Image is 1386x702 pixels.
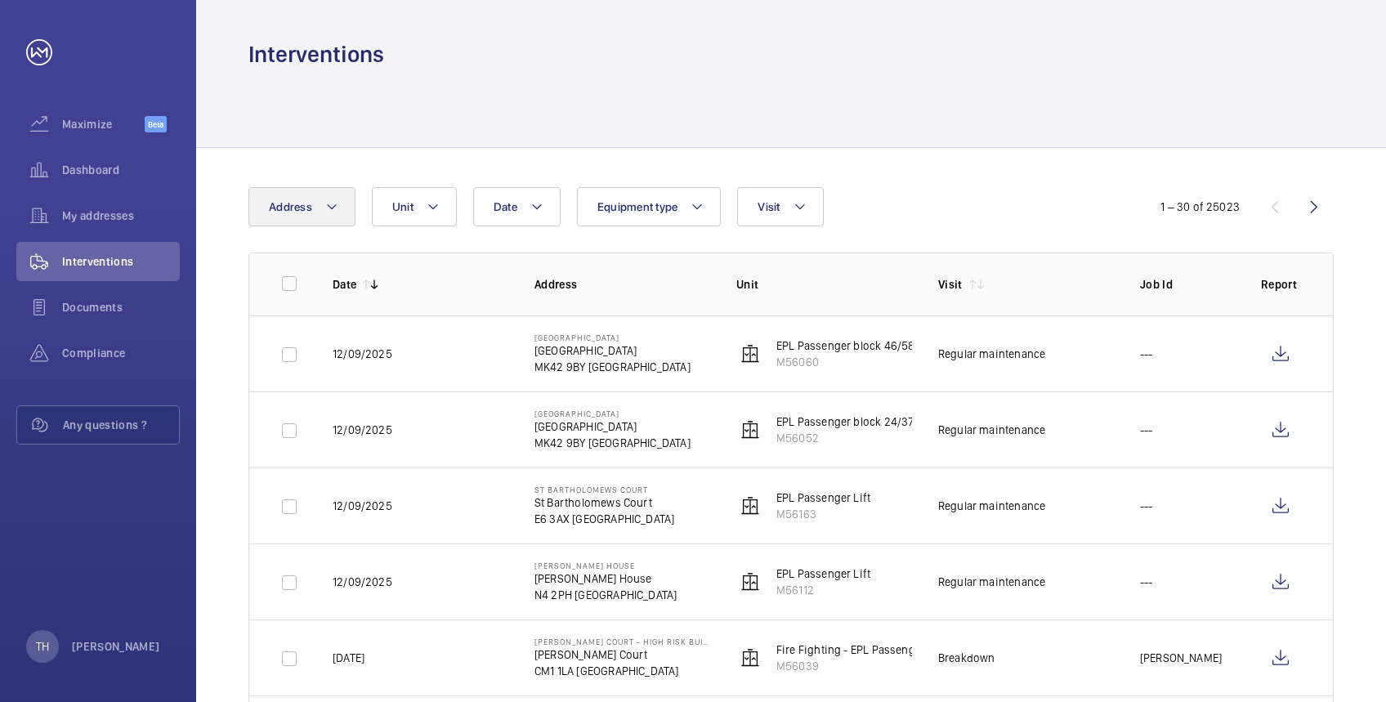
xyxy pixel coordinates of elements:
[333,650,364,666] p: [DATE]
[392,200,414,213] span: Unit
[776,658,968,674] p: M56039
[145,116,167,132] span: Beta
[534,637,710,646] p: [PERSON_NAME] Court - High Risk Building
[269,200,312,213] span: Address
[534,587,677,603] p: N4 2PH [GEOGRAPHIC_DATA]
[62,162,180,178] span: Dashboard
[534,333,691,342] p: [GEOGRAPHIC_DATA]
[62,253,180,270] span: Interventions
[494,200,517,213] span: Date
[62,116,145,132] span: Maximize
[776,582,870,598] p: M56112
[938,346,1045,362] div: Regular maintenance
[248,39,384,69] h1: Interventions
[1140,574,1153,590] p: ---
[1140,346,1153,362] p: ---
[776,642,968,658] p: Fire Fighting - EPL Passenger Lift No 1
[938,498,1045,514] div: Regular maintenance
[534,561,677,570] p: [PERSON_NAME] House
[776,338,915,354] p: EPL Passenger block 46/58
[776,354,915,370] p: M56060
[1160,199,1240,215] div: 1 – 30 of 25023
[372,187,457,226] button: Unit
[736,276,912,293] p: Unit
[534,342,691,359] p: [GEOGRAPHIC_DATA]
[534,511,674,527] p: E6 3AX [GEOGRAPHIC_DATA]
[534,276,710,293] p: Address
[72,638,160,655] p: [PERSON_NAME]
[534,418,691,435] p: [GEOGRAPHIC_DATA]
[740,344,760,364] img: elevator.svg
[938,276,963,293] p: Visit
[740,496,760,516] img: elevator.svg
[577,187,722,226] button: Equipment type
[248,187,355,226] button: Address
[534,494,674,511] p: St Bartholomews Court
[938,650,995,666] div: Breakdown
[333,276,356,293] p: Date
[534,663,710,679] p: CM1 1LA [GEOGRAPHIC_DATA]
[534,435,691,451] p: MK42 9BY [GEOGRAPHIC_DATA]
[1261,276,1300,293] p: Report
[938,574,1045,590] div: Regular maintenance
[333,422,392,438] p: 12/09/2025
[333,346,392,362] p: 12/09/2025
[597,200,678,213] span: Equipment type
[776,506,870,522] p: M56163
[740,648,760,668] img: elevator.svg
[1140,498,1153,514] p: ---
[758,200,780,213] span: Visit
[36,638,49,655] p: TH
[776,490,870,506] p: EPL Passenger Lift
[740,572,760,592] img: elevator.svg
[1140,650,1222,666] p: [PERSON_NAME]
[776,566,870,582] p: EPL Passenger Lift
[776,430,914,446] p: M56052
[776,414,914,430] p: EPL Passenger block 24/37
[62,208,180,224] span: My addresses
[1140,276,1235,293] p: Job Id
[534,570,677,587] p: [PERSON_NAME] House
[737,187,823,226] button: Visit
[333,574,392,590] p: 12/09/2025
[534,359,691,375] p: MK42 9BY [GEOGRAPHIC_DATA]
[333,498,392,514] p: 12/09/2025
[534,646,710,663] p: [PERSON_NAME] Court
[473,187,561,226] button: Date
[938,422,1045,438] div: Regular maintenance
[62,345,180,361] span: Compliance
[62,299,180,315] span: Documents
[534,485,674,494] p: St Bartholomews Court
[534,409,691,418] p: [GEOGRAPHIC_DATA]
[63,417,179,433] span: Any questions ?
[740,420,760,440] img: elevator.svg
[1140,422,1153,438] p: ---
